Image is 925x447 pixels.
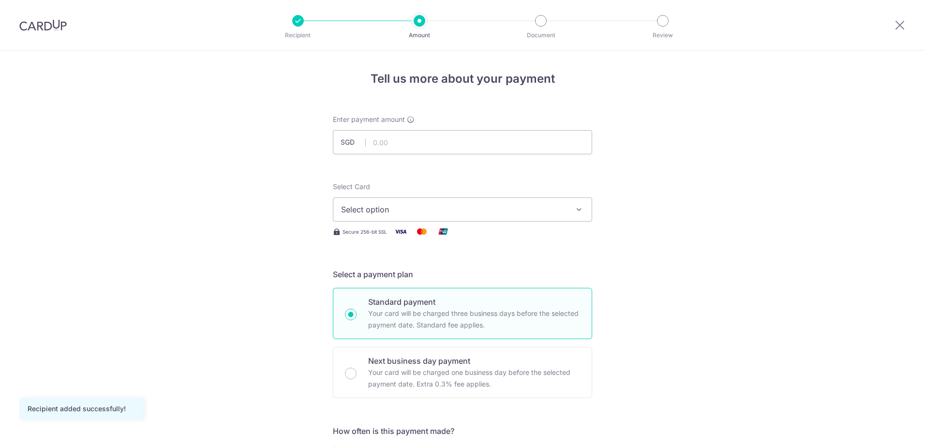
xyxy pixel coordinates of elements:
[262,30,334,40] p: Recipient
[28,404,135,414] div: Recipient added successfully!
[333,425,592,437] h5: How often is this payment made?
[368,355,580,367] p: Next business day payment
[341,137,366,147] span: SGD
[384,30,455,40] p: Amount
[333,115,405,124] span: Enter payment amount
[333,197,592,222] button: Select option
[433,225,453,238] img: Union Pay
[341,204,567,215] span: Select option
[627,30,699,40] p: Review
[343,228,387,236] span: Secure 256-bit SSL
[391,225,410,238] img: Visa
[368,308,580,331] p: Your card will be charged three business days before the selected payment date. Standard fee appl...
[505,30,577,40] p: Document
[333,70,592,88] h4: Tell us more about your payment
[333,130,592,154] input: 0.00
[368,367,580,390] p: Your card will be charged one business day before the selected payment date. Extra 0.3% fee applies.
[412,225,432,238] img: Mastercard
[368,296,580,308] p: Standard payment
[19,19,67,31] img: CardUp
[333,268,592,280] h5: Select a payment plan
[333,182,370,191] span: translation missing: en.payables.payment_networks.credit_card.summary.labels.select_card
